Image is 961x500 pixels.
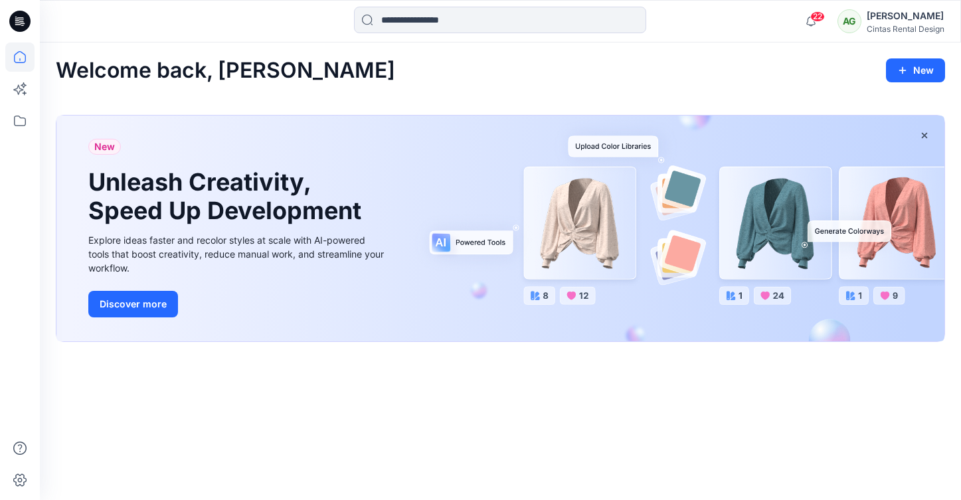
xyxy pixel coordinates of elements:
[56,58,395,83] h2: Welcome back, [PERSON_NAME]
[88,168,367,225] h1: Unleash Creativity, Speed Up Development
[867,24,944,34] div: Cintas Rental Design
[867,8,944,24] div: [PERSON_NAME]
[810,11,825,22] span: 22
[88,233,387,275] div: Explore ideas faster and recolor styles at scale with AI-powered tools that boost creativity, red...
[837,9,861,33] div: AG
[88,291,387,317] a: Discover more
[886,58,945,82] button: New
[88,291,178,317] button: Discover more
[94,139,115,155] span: New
